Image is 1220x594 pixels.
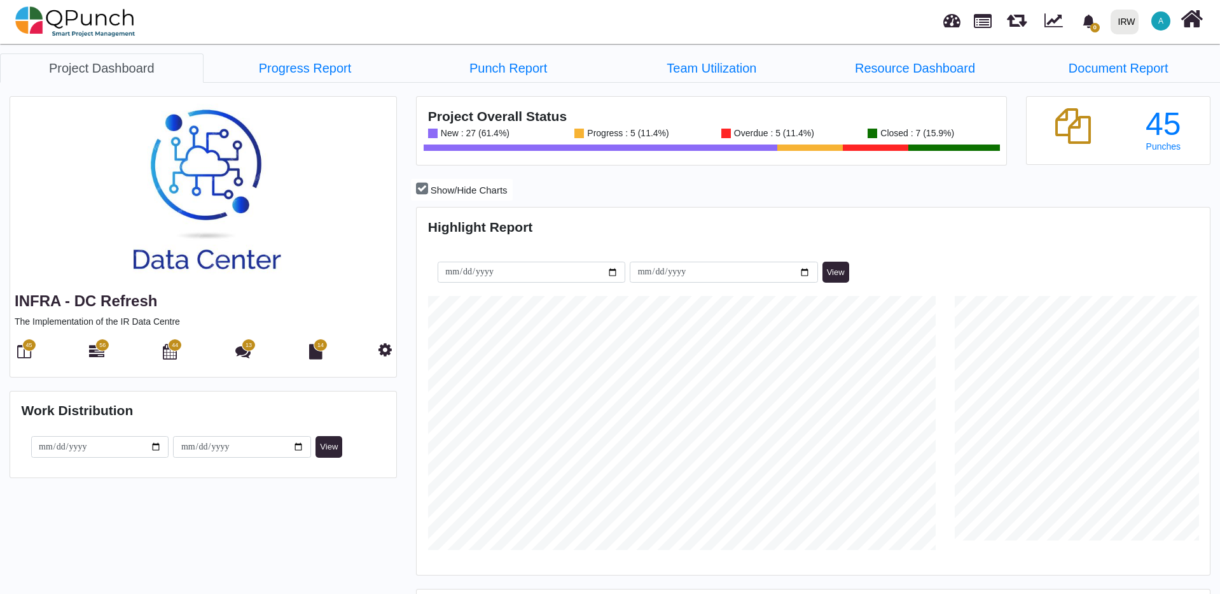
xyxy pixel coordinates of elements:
span: Dashboard [943,8,960,27]
h4: Highlight Report [428,219,1199,235]
a: 56 [89,349,104,359]
span: A [1158,17,1163,25]
p: The Implementation of the IR Data Centre [15,315,392,329]
i: Board [17,344,31,359]
a: Progress Report [204,53,407,83]
a: IRW [1105,1,1144,43]
div: New : 27 (61.4%) [438,129,509,138]
span: Projects [974,8,992,28]
button: View [822,262,849,283]
i: Punch Discussion [235,344,251,359]
a: A [1144,1,1178,41]
a: Resource Dashboard [814,53,1017,83]
a: Punch Report [406,53,610,83]
a: bell fill0 [1074,1,1106,41]
span: 0 [1090,23,1100,32]
a: INFRA - DC Refresh [15,292,157,309]
span: Punches [1146,141,1181,152]
span: 56 [99,341,106,350]
span: Show/Hide Charts [431,185,508,195]
i: Project Settings [378,342,392,357]
i: Calendar [163,344,177,359]
span: 45 [25,341,32,350]
span: 44 [172,341,178,350]
a: Document Report [1016,53,1220,83]
h4: Project Overall Status [428,108,995,124]
div: Dynamic Report [1038,1,1074,43]
svg: bell fill [1082,15,1095,28]
button: Show/Hide Charts [411,179,512,201]
button: View [315,436,342,458]
span: Releases [1007,6,1027,27]
div: 45 [1128,108,1198,140]
div: IRW [1118,11,1135,33]
div: Overdue : 5 (11.4%) [731,129,814,138]
a: Team Utilization [610,53,814,83]
span: Abdul.p [1151,11,1170,31]
i: Gantt [89,344,104,359]
span: 14 [317,341,324,350]
span: 13 [246,341,252,350]
i: Document Library [309,344,322,359]
li: INFRA - DC Refresh [610,53,814,82]
img: qpunch-sp.fa6292f.png [15,3,135,41]
div: Closed : 7 (15.9%) [877,129,954,138]
i: Home [1181,7,1203,31]
div: Notification [1078,10,1100,32]
h4: Work Distribution [22,402,385,418]
a: 45 Punches [1128,108,1198,152]
div: Progress : 5 (11.4%) [584,129,669,138]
